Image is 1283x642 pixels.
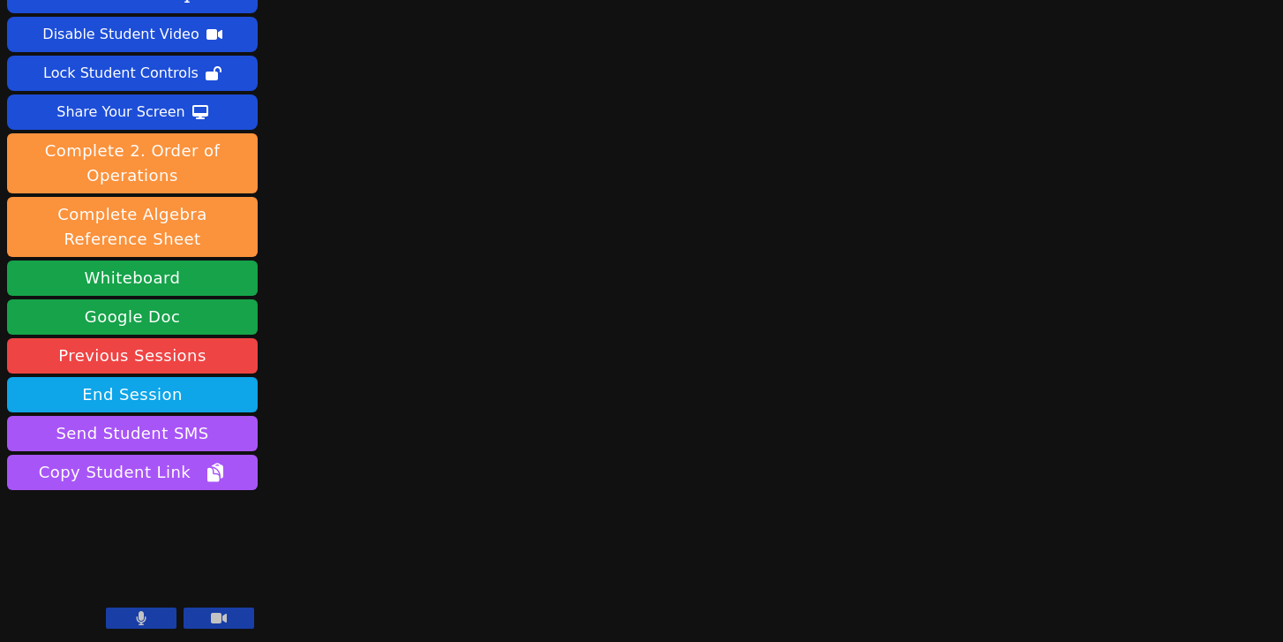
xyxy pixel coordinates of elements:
[7,455,258,490] button: Copy Student Link
[7,377,258,412] button: End Session
[7,197,258,257] button: Complete Algebra Reference Sheet
[7,94,258,130] button: Share Your Screen
[39,460,226,485] span: Copy Student Link
[7,56,258,91] button: Lock Student Controls
[7,338,258,374] a: Previous Sessions
[7,416,258,451] button: Send Student SMS
[56,98,185,126] div: Share Your Screen
[7,299,258,335] a: Google Doc
[7,261,258,296] button: Whiteboard
[7,17,258,52] button: Disable Student Video
[42,20,199,49] div: Disable Student Video
[43,59,199,87] div: Lock Student Controls
[7,133,258,193] button: Complete 2. Order of Operations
